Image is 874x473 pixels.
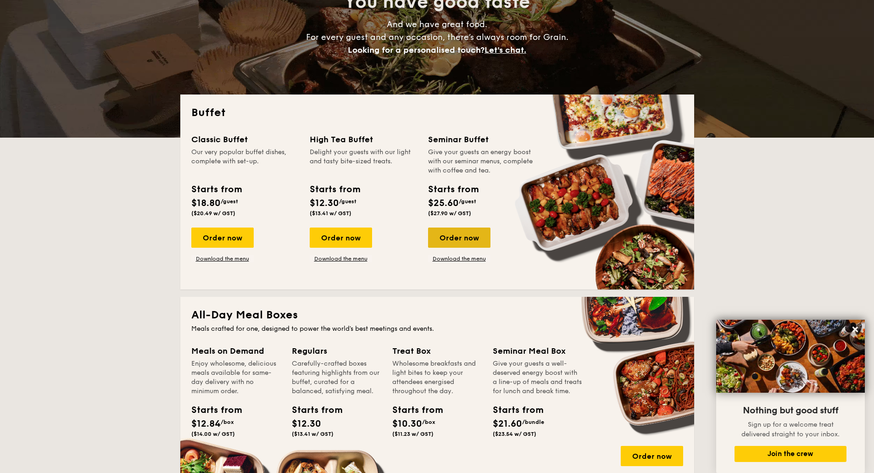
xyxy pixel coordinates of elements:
div: Give your guests a well-deserved energy boost with a line-up of meals and treats for lunch and br... [493,359,582,396]
span: $25.60 [428,198,459,209]
span: /box [221,419,234,425]
span: $12.30 [292,418,321,429]
div: Starts from [493,403,534,417]
h2: All-Day Meal Boxes [191,308,683,323]
span: ($13.41 w/ GST) [292,431,334,437]
h2: Buffet [191,106,683,120]
div: Wholesome breakfasts and light bites to keep your attendees energised throughout the day. [392,359,482,396]
a: Download the menu [191,255,254,262]
div: Order now [428,228,490,248]
div: Our very popular buffet dishes, complete with set-up. [191,148,299,175]
div: Order now [310,228,372,248]
div: Delight your guests with our light and tasty bite-sized treats. [310,148,417,175]
span: Nothing but good stuff [743,405,838,416]
span: /bundle [522,419,544,425]
span: /guest [339,198,356,205]
div: High Tea Buffet [310,133,417,146]
div: Order now [191,228,254,248]
span: ($14.00 w/ GST) [191,431,235,437]
span: And we have great food. For every guest and any occasion, there’s always room for Grain. [306,19,568,55]
span: ($23.54 w/ GST) [493,431,536,437]
div: Treat Box [392,345,482,357]
div: Starts from [191,403,233,417]
span: $10.30 [392,418,422,429]
span: /box [422,419,435,425]
div: Regulars [292,345,381,357]
div: Classic Buffet [191,133,299,146]
a: Download the menu [428,255,490,262]
span: $21.60 [493,418,522,429]
div: Starts from [392,403,434,417]
div: Order now [621,446,683,466]
div: Starts from [191,183,241,196]
span: Let's chat. [484,45,526,55]
span: $12.84 [191,418,221,429]
div: Meals on Demand [191,345,281,357]
button: Join the crew [735,446,846,462]
div: Carefully-crafted boxes featuring highlights from our buffet, curated for a balanced, satisfying ... [292,359,381,396]
div: Enjoy wholesome, delicious meals available for same-day delivery with no minimum order. [191,359,281,396]
div: Give your guests an energy boost with our seminar menus, complete with coffee and tea. [428,148,535,175]
span: Sign up for a welcome treat delivered straight to your inbox. [741,421,840,438]
div: Starts from [292,403,333,417]
span: Looking for a personalised touch? [348,45,484,55]
span: ($11.23 w/ GST) [392,431,434,437]
a: Download the menu [310,255,372,262]
span: ($20.49 w/ GST) [191,210,235,217]
div: Starts from [428,183,478,196]
button: Close [848,322,863,337]
img: DSC07876-Edit02-Large.jpeg [716,320,865,393]
div: Seminar Meal Box [493,345,582,357]
div: Seminar Buffet [428,133,535,146]
span: /guest [221,198,238,205]
span: $18.80 [191,198,221,209]
span: /guest [459,198,476,205]
span: ($13.41 w/ GST) [310,210,351,217]
span: ($27.90 w/ GST) [428,210,471,217]
div: Starts from [310,183,360,196]
div: Meals crafted for one, designed to power the world's best meetings and events. [191,324,683,334]
span: $12.30 [310,198,339,209]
